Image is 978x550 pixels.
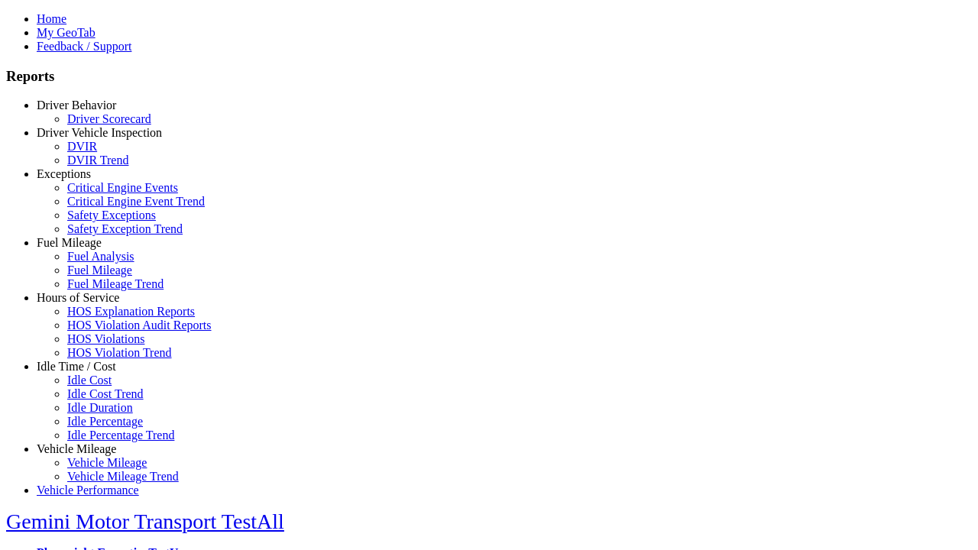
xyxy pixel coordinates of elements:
[37,236,102,249] a: Fuel Mileage
[37,484,139,497] a: Vehicle Performance
[37,167,91,180] a: Exceptions
[67,374,112,387] a: Idle Cost
[67,415,143,428] a: Idle Percentage
[67,112,151,125] a: Driver Scorecard
[67,456,147,469] a: Vehicle Mileage
[67,319,212,332] a: HOS Violation Audit Reports
[67,305,195,318] a: HOS Explanation Reports
[37,291,119,304] a: Hours of Service
[67,209,156,222] a: Safety Exceptions
[37,360,116,373] a: Idle Time / Cost
[67,250,134,263] a: Fuel Analysis
[67,332,144,345] a: HOS Violations
[37,12,66,25] a: Home
[6,510,284,533] a: Gemini Motor Transport TestAll
[67,264,132,277] a: Fuel Mileage
[37,126,162,139] a: Driver Vehicle Inspection
[67,387,144,400] a: Idle Cost Trend
[67,195,205,208] a: Critical Engine Event Trend
[67,277,164,290] a: Fuel Mileage Trend
[37,99,116,112] a: Driver Behavior
[37,442,116,455] a: Vehicle Mileage
[67,470,179,483] a: Vehicle Mileage Trend
[67,140,97,153] a: DVIR
[6,68,972,85] h3: Reports
[67,154,128,167] a: DVIR Trend
[67,401,133,414] a: Idle Duration
[67,181,178,194] a: Critical Engine Events
[67,429,174,442] a: Idle Percentage Trend
[67,346,172,359] a: HOS Violation Trend
[37,26,96,39] a: My GeoTab
[67,222,183,235] a: Safety Exception Trend
[37,40,131,53] a: Feedback / Support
